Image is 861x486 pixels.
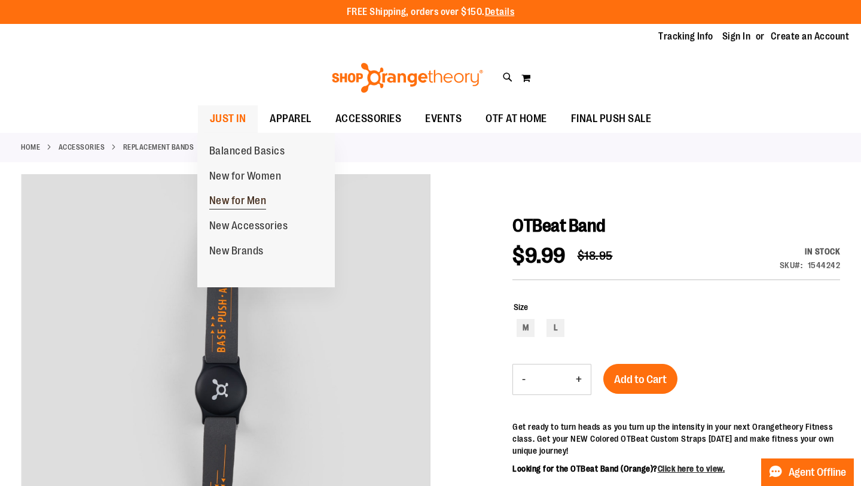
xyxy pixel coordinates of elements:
button: Increase product quantity [567,364,591,394]
strong: SKU [780,260,803,270]
a: Home [21,142,40,153]
div: L [546,319,564,337]
a: Details [485,7,515,17]
a: Balanced Basics [197,139,297,164]
span: New Accessories [209,220,288,235]
ul: JUST IN [197,133,335,288]
a: New Brands [197,239,276,264]
a: Sign In [722,30,751,43]
span: Agent Offline [789,467,846,478]
span: OTF AT HOME [486,105,547,132]
span: JUST IN [210,105,246,132]
p: Get ready to turn heads as you turn up the intensity in your next Orangetheory Fitness class. Get... [512,421,840,457]
div: M [517,319,535,337]
a: OTF AT HOME [474,105,559,133]
a: New for Women [197,164,294,189]
span: $18.95 [578,249,613,263]
span: Balanced Basics [209,145,285,160]
div: In stock [780,245,841,257]
p: FREE Shipping, orders over $150. [347,5,515,19]
a: FINAL PUSH SALE [559,105,664,133]
span: $9.99 [512,244,566,268]
a: Create an Account [771,30,850,43]
span: OTBeat Band [512,215,606,236]
a: ACCESSORIES [59,142,105,153]
a: New Accessories [197,214,300,239]
button: Decrease product quantity [513,364,535,394]
span: New Brands [209,245,264,260]
a: Click here to view. [658,464,725,473]
span: New for Women [209,170,282,185]
a: APPAREL [258,105,323,133]
a: Tracking Info [658,30,713,43]
span: Size [514,302,528,312]
a: EVENTS [413,105,474,133]
div: Availability [780,245,841,257]
img: Shop Orangetheory [330,63,485,93]
span: FINAL PUSH SALE [571,105,652,132]
div: 1544242 [808,259,841,271]
a: New for Men [197,189,279,214]
button: Add to Cart [603,364,677,394]
span: APPAREL [270,105,312,132]
button: Agent Offline [761,458,854,486]
span: New for Men [209,195,267,209]
a: ACCESSORIES [323,105,414,132]
a: Replacement Bands [123,142,194,153]
a: JUST IN [198,105,258,133]
input: Product quantity [535,365,567,394]
span: EVENTS [425,105,462,132]
b: Looking for the OTBeat Band (Orange)? [512,464,725,473]
span: ACCESSORIES [335,105,402,132]
span: Add to Cart [614,373,667,386]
